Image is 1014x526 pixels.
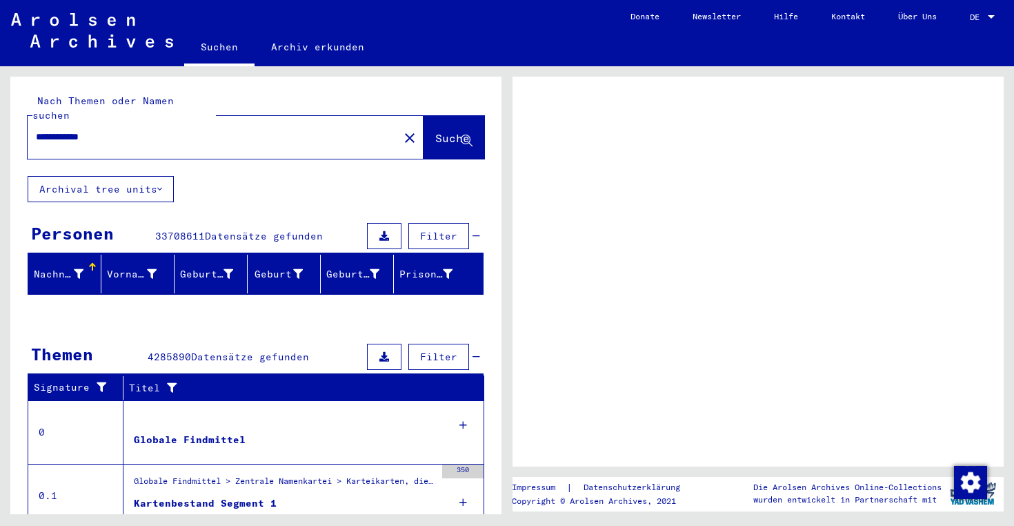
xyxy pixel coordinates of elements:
div: Nachname [34,267,83,282]
button: Filter [408,344,469,370]
div: Kartenbestand Segment 1 [134,496,277,511]
p: Die Arolsen Archives Online-Collections [753,481,942,494]
div: Geburtsname [180,267,233,282]
mat-label: Nach Themen oder Namen suchen [32,95,174,121]
div: Globale Findmittel [134,433,246,447]
mat-header-cell: Geburtsdatum [321,255,394,293]
a: Impressum [512,480,566,495]
mat-header-cell: Geburtsname [175,255,248,293]
div: Signature [34,380,112,395]
div: Geburtsdatum [326,267,379,282]
div: Personen [31,221,114,246]
p: Copyright © Arolsen Archives, 2021 [512,495,697,507]
mat-header-cell: Geburt‏ [248,255,321,293]
div: 350 [442,465,484,478]
div: | [512,480,697,495]
td: 0 [28,400,123,464]
a: Archiv erkunden [255,30,381,64]
div: Titel [129,381,457,396]
div: Vorname [107,267,157,282]
button: Filter [408,223,469,249]
img: Arolsen_neg.svg [11,13,173,48]
div: Geburt‏ [253,267,303,282]
span: DE [970,12,985,22]
div: Signature [34,377,126,399]
div: Prisoner # [399,263,470,285]
img: yv_logo.png [947,476,999,511]
div: Prisoner # [399,267,453,282]
span: Filter [420,351,457,363]
span: Suche [435,131,470,145]
div: Geburt‏ [253,263,320,285]
mat-icon: close [401,130,418,146]
img: Zustimmung ändern [954,466,987,499]
mat-header-cell: Vorname [101,255,175,293]
mat-header-cell: Prisoner # [394,255,483,293]
span: Datensätze gefunden [191,351,309,363]
span: Filter [420,230,457,242]
div: Geburtsdatum [326,263,397,285]
div: Themen [31,342,93,367]
div: Geburtsname [180,263,250,285]
button: Archival tree units [28,176,174,202]
button: Clear [396,124,424,151]
button: Suche [424,116,484,159]
p: wurden entwickelt in Partnerschaft mit [753,494,942,506]
div: Titel [129,377,470,399]
div: Globale Findmittel > Zentrale Namenkartei > Karteikarten, die im Rahmen der sequentiellen Massend... [134,475,435,494]
div: Nachname [34,263,101,285]
mat-header-cell: Nachname [28,255,101,293]
a: Datenschutzerklärung [573,480,697,495]
a: Suchen [184,30,255,66]
span: 4285890 [148,351,191,363]
div: Vorname [107,263,174,285]
span: Datensätze gefunden [205,230,323,242]
span: 33708611 [155,230,205,242]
